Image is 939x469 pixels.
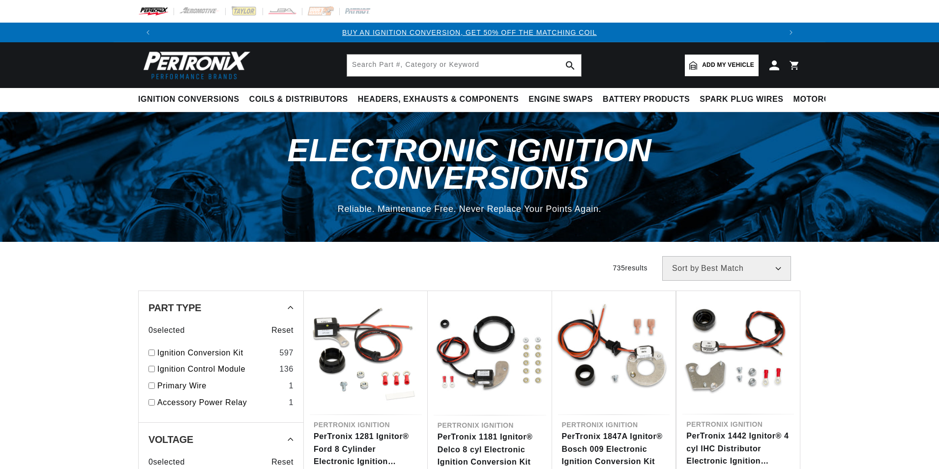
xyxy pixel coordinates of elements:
[342,29,597,36] a: BUY AN IGNITION CONVERSION, GET 50% OFF THE MATCHING COIL
[528,94,593,105] span: Engine Swaps
[702,60,754,70] span: Add my vehicle
[358,94,519,105] span: Headers, Exhausts & Components
[138,88,244,111] summary: Ignition Conversions
[672,264,699,272] span: Sort by
[114,23,825,42] slideshow-component: Translation missing: en.sections.announcements.announcement_bar
[138,94,239,105] span: Ignition Conversions
[279,347,293,359] div: 597
[700,94,783,105] span: Spark Plug Wires
[158,27,781,38] div: 1 of 3
[524,88,598,111] summary: Engine Swaps
[562,430,666,468] a: PerTronix 1847A Ignitor® Bosch 009 Electronic Ignition Conversion Kit
[271,456,293,469] span: Reset
[157,380,285,392] a: Primary Wire
[781,23,801,42] button: Translation missing: en.sections.announcements.next_announcement
[148,456,185,469] span: 0 selected
[559,55,581,76] button: search button
[289,396,293,409] div: 1
[271,324,293,337] span: Reset
[138,48,251,82] img: Pertronix
[157,347,275,359] a: Ignition Conversion Kit
[347,55,581,76] input: Search Part #, Category or Keyword
[338,204,601,214] span: Reliable. Maintenance Free. Never Replace Your Points Again.
[793,94,852,105] span: Motorcycle
[138,23,158,42] button: Translation missing: en.sections.announcements.previous_announcement
[789,88,857,111] summary: Motorcycle
[157,363,275,376] a: Ignition Control Module
[289,380,293,392] div: 1
[314,430,418,468] a: PerTronix 1281 Ignitor® Ford 8 Cylinder Electronic Ignition Conversion Kit
[148,435,193,444] span: Voltage
[598,88,695,111] summary: Battery Products
[158,27,781,38] div: Announcement
[603,94,690,105] span: Battery Products
[279,363,293,376] div: 136
[685,55,759,76] a: Add my vehicle
[695,88,788,111] summary: Spark Plug Wires
[249,94,348,105] span: Coils & Distributors
[157,396,285,409] a: Accessory Power Relay
[613,264,647,272] span: 735 results
[244,88,353,111] summary: Coils & Distributors
[662,256,791,281] select: Sort by
[353,88,524,111] summary: Headers, Exhausts & Components
[148,324,185,337] span: 0 selected
[288,132,652,195] span: Electronic Ignition Conversions
[438,431,542,469] a: PerTronix 1181 Ignitor® Delco 8 cyl Electronic Ignition Conversion Kit
[148,303,201,313] span: Part Type
[686,430,790,468] a: PerTronix 1442 Ignitor® 4 cyl IHC Distributor Electronic Ignition Conversion Kit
